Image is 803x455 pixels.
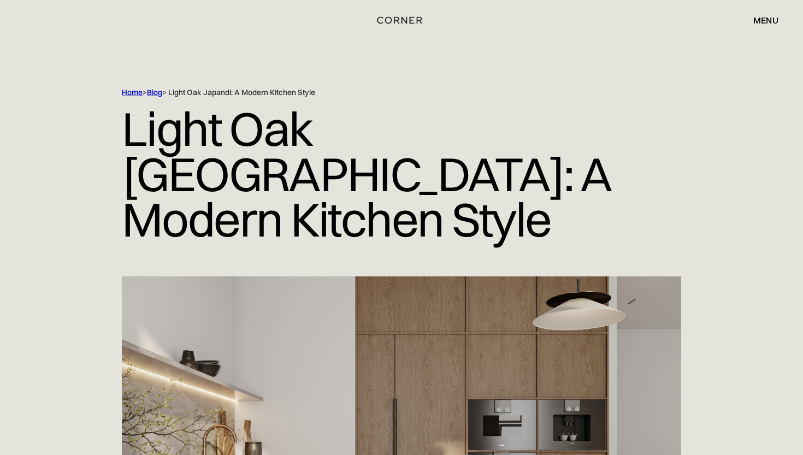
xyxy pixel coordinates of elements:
div: menu [753,16,778,25]
a: Blog [147,87,162,97]
div: menu [742,11,778,29]
div: > > Light Oak Japandi: A Modern Kitchen Style [122,87,635,98]
a: Home [122,87,143,97]
a: home [368,13,436,27]
h1: Light Oak [GEOGRAPHIC_DATA]: A Modern Kitchen Style [122,98,681,250]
